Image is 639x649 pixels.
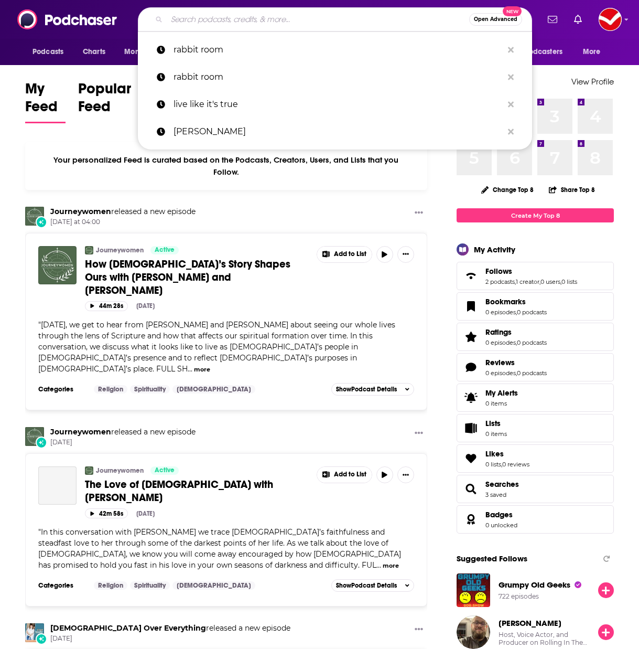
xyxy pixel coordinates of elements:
span: Lists [485,419,501,428]
button: Open AdvancedNew [469,13,522,26]
span: Bookmarks [457,292,614,321]
span: Logged in as publicity [599,8,622,31]
span: How [DEMOGRAPHIC_DATA]’s Story Shapes Ours with [PERSON_NAME] and [PERSON_NAME] [85,258,290,297]
a: Journeywomen [96,246,144,254]
div: Search podcasts, credits, & more... [138,7,532,31]
span: , [539,278,540,285]
a: The Love of God with Quina Aragon [38,466,77,505]
a: Grumpy Old Geeks [499,580,570,590]
div: My Activity [474,244,515,254]
button: Show More Button [317,467,372,483]
p: live like it's true [174,91,503,118]
a: Spirituality [130,385,170,393]
h3: released a new episode [50,207,196,217]
span: Podcasts [33,45,63,59]
a: Jesus Over Everything [50,623,206,633]
a: [PERSON_NAME] [138,118,532,145]
a: Show notifications dropdown [544,10,561,28]
span: , [501,461,502,468]
a: Ratings [460,329,481,344]
div: Host, Voice Actor, and Producer on Rolling In The Geek [499,631,588,646]
a: Active [150,466,179,475]
button: open menu [117,42,175,62]
a: Show notifications dropdown [570,10,586,28]
span: Follows [457,262,614,290]
span: , [516,369,517,377]
span: In this conversation with [PERSON_NAME] we trace [DEMOGRAPHIC_DATA]’s faithfulness and steadfast ... [38,527,401,570]
a: Likes [460,451,481,466]
img: How God’s Story Shapes Ours with JT English and Kyle Worley [38,246,77,284]
img: Journeywomen [25,427,44,446]
span: ... [188,364,192,374]
span: Reviews [485,358,515,367]
span: Open Advanced [474,17,517,22]
a: Podchaser - Follow, Share and Rate Podcasts [17,9,118,29]
span: , [560,278,561,285]
p: rabbit room [174,36,503,63]
a: Brad Connour [499,619,561,627]
a: Jesus Over Everything [25,623,44,642]
span: [PERSON_NAME] [499,618,561,628]
a: Badges [485,510,517,519]
span: Show Podcast Details [336,386,397,393]
button: Show More Button [410,623,427,636]
button: open menu [576,42,614,62]
button: ShowPodcast Details [331,383,414,396]
div: [DATE] [136,302,155,310]
a: rabbit room [138,63,532,91]
img: Journeywomen [85,246,93,254]
img: Grumpy Old Geeks [457,573,490,607]
button: Show More Button [397,466,414,483]
button: Show More Button [317,247,372,262]
a: Journeywomen [96,466,144,475]
a: The Love of [DEMOGRAPHIC_DATA] with [PERSON_NAME] [85,478,309,504]
span: More [583,45,601,59]
span: New [503,6,522,16]
div: New Episode [36,216,47,228]
span: Follows [485,267,512,276]
img: User Profile [599,8,622,31]
input: Search podcasts, credits, & more... [167,11,469,28]
a: 0 episodes [485,308,516,316]
button: more [194,365,210,374]
button: Follow [598,582,614,598]
div: New Episode [36,437,47,448]
h3: Categories [38,581,85,590]
h3: Categories [38,385,85,393]
span: My Alerts [485,388,518,398]
span: Likes [485,449,504,459]
span: " [38,527,401,570]
span: Active [155,245,175,256]
span: Monitoring [124,45,161,59]
a: Journeywomen [50,207,111,216]
a: 2 podcasts [485,278,515,285]
button: Follow [598,624,614,640]
a: 0 episodes [485,369,516,377]
a: Bookmarks [485,297,547,306]
a: rabbit room [138,36,532,63]
span: Ratings [457,323,614,351]
span: Lists [460,421,481,435]
a: My Alerts [457,384,614,412]
button: ShowPodcast Details [331,579,414,592]
button: Show profile menu [599,8,622,31]
a: Reviews [460,360,481,375]
a: Journeywomen [85,466,93,475]
button: more [383,561,399,570]
button: open menu [505,42,578,62]
div: 722 episodes [499,592,539,600]
a: Likes [485,449,529,459]
span: Reviews [457,353,614,381]
span: The Love of [DEMOGRAPHIC_DATA] with [PERSON_NAME] [85,478,273,504]
span: My Alerts [460,390,481,405]
span: For Podcasters [512,45,562,59]
a: [DEMOGRAPHIC_DATA] [172,385,255,393]
a: Searches [485,480,519,489]
a: live like it's true [138,91,532,118]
